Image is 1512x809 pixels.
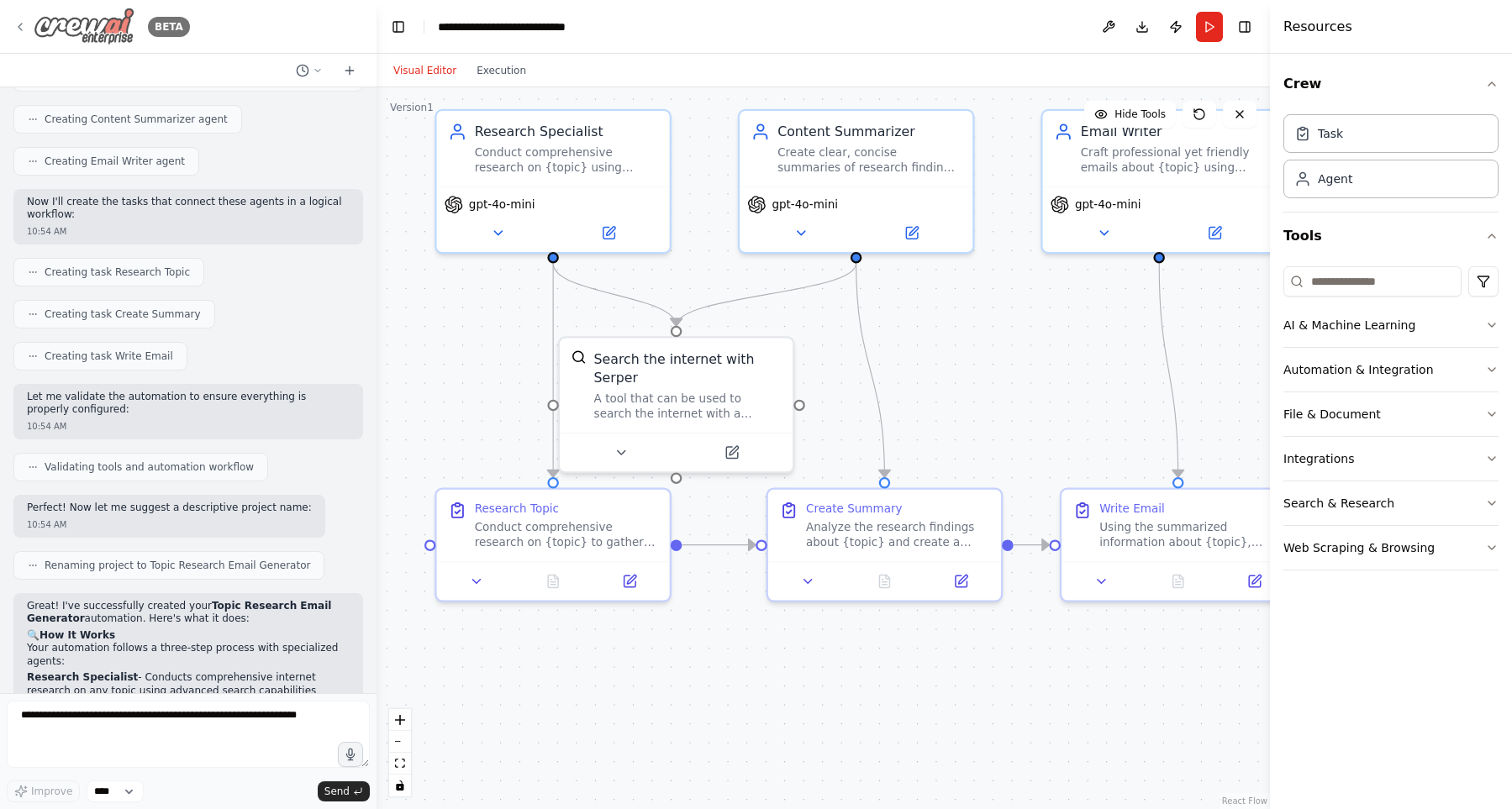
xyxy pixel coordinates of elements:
h2: 🔍 [27,629,350,643]
span: gpt-4o-mini [1075,197,1141,213]
button: Hide left sidebar [387,15,410,39]
button: Web Scraping & Browsing [1283,526,1499,570]
g: Edge from cfa184c4-a1d3-4728-8f3e-e0a38a438144 to e73d58cc-3310-4518-851b-f294e923ea23 [846,263,893,477]
button: zoom in [389,709,411,731]
strong: How It Works [40,629,115,641]
span: Improve [31,785,72,798]
button: Open in side panel [555,222,661,244]
div: 10:54 AM [27,420,350,433]
img: Logo [34,8,134,45]
div: Create SummaryAnalyze the research findings about {topic} and create a well-structured summary th... [767,487,1004,601]
div: Tools [1283,260,1499,584]
div: Conduct comprehensive research on {topic} using internet search and website analysis to gather ac... [475,145,659,176]
button: Visual Editor [383,60,466,81]
h4: Resources [1283,17,1352,37]
div: Create clear, concise summaries of research findings about {topic}, distilling complex informatio... [777,145,961,176]
button: Open in side panel [678,441,785,464]
span: Creating task Research Topic [45,265,190,279]
div: Task [1318,125,1343,142]
div: Search the internet with Serper [594,349,782,387]
button: AI & Machine Learning [1283,303,1499,347]
p: Perfect! Now let me suggest a descriptive project name: [27,502,312,515]
strong: Research Specialist [27,671,138,683]
button: Click to speak your automation idea [338,742,363,767]
span: Send [324,785,350,798]
div: Research Specialist [475,123,659,142]
div: BETA [148,17,190,37]
span: Creating Content Summarizer agent [45,113,228,126]
button: zoom out [389,731,411,753]
button: Hide Tools [1084,101,1176,128]
div: Using the summarized information about {topic}, write a professional yet friendly email that comm... [1099,520,1283,550]
button: Search & Research [1283,481,1499,525]
div: Research Topic [475,501,559,516]
button: toggle interactivity [389,775,411,796]
div: Version 1 [390,101,434,114]
div: React Flow controls [389,709,411,796]
div: 10:54 AM [27,518,312,531]
div: Create Summary [806,501,903,516]
button: Open in side panel [929,570,993,592]
button: Open in side panel [597,570,661,592]
div: Write EmailUsing the summarized information about {topic}, write a professional yet friendly emai... [1060,487,1297,601]
button: Switch to previous chat [289,60,329,81]
button: No output available [845,570,925,592]
button: fit view [389,753,411,775]
button: Open in side panel [858,222,965,244]
div: Crew [1283,108,1499,212]
div: A tool that can be used to search the internet with a search_query. Supports different search typ... [594,391,782,422]
button: Open in side panel [1222,570,1287,592]
strong: Topic Research Email Generator [27,600,331,625]
span: Hide Tools [1114,108,1166,121]
div: SerperDevToolSearch the internet with SerperA tool that can be used to search the internet with a... [558,336,795,473]
p: Let me validate the automation to ensure everything is properly configured: [27,391,350,417]
button: Tools [1283,213,1499,260]
span: gpt-4o-mini [772,197,838,213]
g: Edge from f4faaf3e-a797-413e-b280-dde8ba70f7a9 to b3343c3c-8782-4e1f-9f3d-cb4a005e4c40 [544,263,686,325]
g: Edge from 4a7de4be-873d-4be4-9583-68f4386f4fda to e73d58cc-3310-4518-851b-f294e923ea23 [682,535,756,554]
button: No output available [1138,570,1218,592]
div: 10:54 AM [27,225,350,238]
div: Write Email [1099,501,1165,516]
span: Creating Email Writer agent [45,155,185,168]
span: Creating task Write Email [45,349,173,363]
g: Edge from e73d58cc-3310-4518-851b-f294e923ea23 to 4876ad6e-f29f-4044-a114-e8a9393b869d [1014,535,1050,554]
div: Analyze the research findings about {topic} and create a well-structured summary that highlights ... [806,520,990,550]
button: Send [318,781,370,801]
span: gpt-4o-mini [469,197,535,213]
div: Email Writer [1081,123,1265,142]
p: Great! I've successfully created your automation. Here's what it does: [27,600,350,626]
div: Agent [1318,171,1352,187]
li: - Conducts comprehensive internet research on any topic using advanced search capabilities [27,671,350,697]
button: Open in side panel [1161,222,1267,244]
nav: breadcrumb [438,18,608,35]
span: Validating tools and automation workflow [45,460,254,474]
div: Email WriterCraft professional yet friendly emails about {topic} using summarized research, ensur... [1040,109,1278,254]
button: No output available [513,570,593,592]
img: SerperDevTool [572,349,587,365]
p: Your automation follows a three-step process with specialized agents: [27,642,350,668]
div: Research TopicConduct comprehensive research on {topic} to gather detailed information including ... [435,487,672,601]
g: Edge from 7d5d5505-e93f-490d-a9c7-454f3d527d0a to 4876ad6e-f29f-4044-a114-e8a9393b869d [1150,263,1188,477]
button: Execution [466,60,536,81]
button: Start a new chat [336,60,363,81]
button: Automation & Integration [1283,348,1499,391]
div: Research SpecialistConduct comprehensive research on {topic} using internet search and website an... [435,109,672,254]
p: Now I'll create the tasks that connect these agents in a logical workflow: [27,196,350,222]
span: Renaming project to Topic Research Email Generator [45,559,310,572]
div: Craft professional yet friendly emails about {topic} using summarized research, ensuring the tone... [1081,145,1265,176]
span: Creating task Create Summary [45,307,201,321]
g: Edge from f4faaf3e-a797-413e-b280-dde8ba70f7a9 to 4a7de4be-873d-4be4-9583-68f4386f4fda [544,263,563,477]
button: File & Document [1283,392,1499,436]
button: Integrations [1283,437,1499,481]
div: Content SummarizerCreate clear, concise summaries of research findings about {topic}, distilling ... [738,109,975,254]
div: Conduct comprehensive research on {topic} to gather detailed information including key facts, rec... [475,520,659,550]
a: React Flow attribution [1222,796,1267,806]
div: Content Summarizer [777,123,961,142]
button: Crew [1283,60,1499,108]
button: Hide right sidebar [1233,15,1256,39]
g: Edge from cfa184c4-a1d3-4728-8f3e-e0a38a438144 to b3343c3c-8782-4e1f-9f3d-cb4a005e4c40 [666,263,866,325]
button: Improve [7,780,80,802]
